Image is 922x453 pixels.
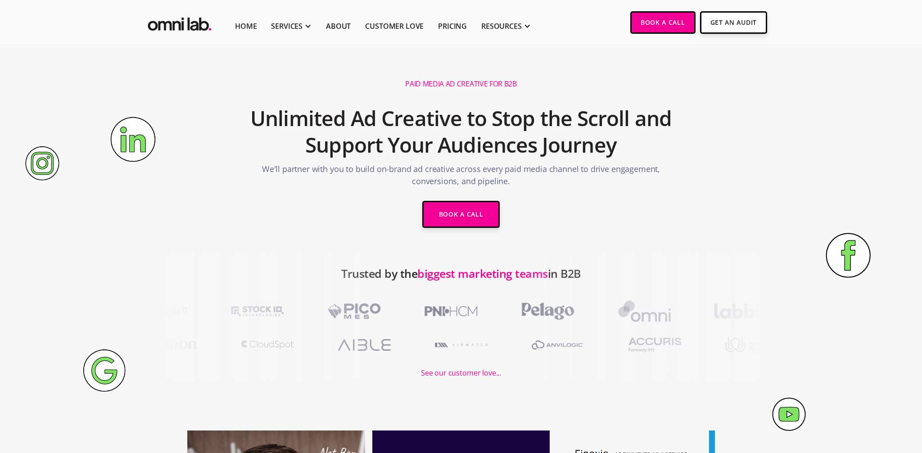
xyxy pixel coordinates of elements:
[700,11,767,34] a: Get An Audit
[760,349,922,453] iframe: Chat Widget
[481,21,522,32] div: RESOURCES
[365,21,424,32] a: Customer Love
[421,358,501,379] a: See our customer love...
[146,11,213,33] img: Omni Lab: B2B SaaS Demand Generation Agency
[424,332,503,358] img: A1RWATER
[421,367,501,379] div: See our customer love...
[506,298,585,324] img: PelagoHealth
[405,79,516,89] h1: Paid Media Ad Creative for B2B
[235,21,257,32] a: Home
[417,266,548,281] span: biggest marketing teams
[422,201,500,228] a: Book a Call
[326,21,351,32] a: About
[146,11,213,33] a: home
[341,262,581,298] h2: Trusted by the in B2B
[247,100,675,163] h2: Unlimited Ad Creative to Stop the Scroll and Support Your Audiences Journey
[247,163,675,192] p: We'll partner with you to build on-brand ad creative across every paid media channel to drive eng...
[438,21,467,32] a: Pricing
[630,11,696,34] a: Book a Call
[271,21,303,32] div: SERVICES
[409,298,488,324] img: PNI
